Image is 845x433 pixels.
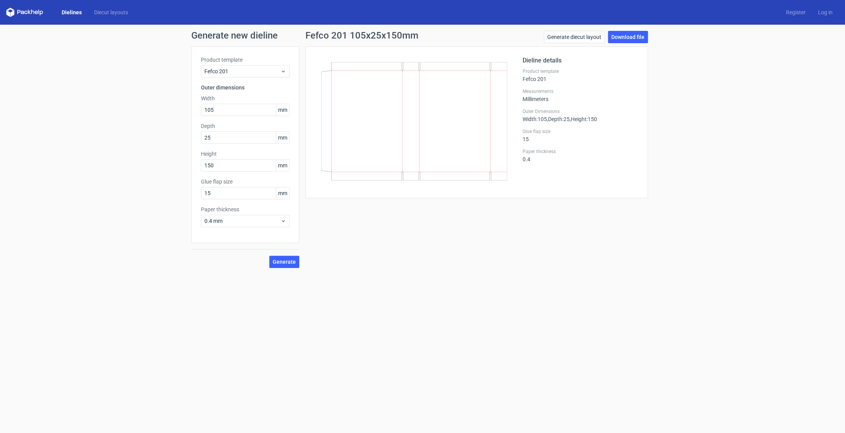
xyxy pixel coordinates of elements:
a: Register [780,8,812,16]
div: Fefco 201 [523,68,638,82]
span: 0.4 mm [204,217,280,225]
label: Width [201,94,290,102]
label: Product template [523,68,638,74]
div: 15 [523,128,638,142]
label: Glue flap size [523,128,638,135]
span: mm [276,132,289,143]
div: 0.4 [523,148,638,162]
label: Height [201,150,290,158]
span: mm [276,160,289,171]
a: Download file [608,31,648,43]
a: Log in [812,8,839,16]
span: Width : 105 [523,116,547,122]
span: Generate [273,259,296,265]
label: Product template [201,56,290,64]
span: mm [276,104,289,116]
span: , Height : 150 [570,116,597,122]
span: , Depth : 25 [547,116,570,122]
span: Fefco 201 [204,67,280,75]
label: Glue flap size [201,178,290,185]
h2: Dieline details [523,56,638,65]
button: Generate [269,256,299,268]
label: Paper thickness [523,148,638,155]
a: Dielines [56,8,88,16]
h1: Generate new dieline [191,31,654,40]
a: Generate diecut layout [544,31,605,43]
span: mm [276,187,289,199]
h3: Outer dimensions [201,84,290,91]
label: Measurements [523,88,638,94]
label: Depth [201,122,290,130]
div: Millimeters [523,88,638,102]
label: Outer Dimensions [523,108,638,115]
label: Paper thickness [201,206,290,213]
a: Diecut layouts [88,8,134,16]
h1: Fefco 201 105x25x150mm [305,31,418,40]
